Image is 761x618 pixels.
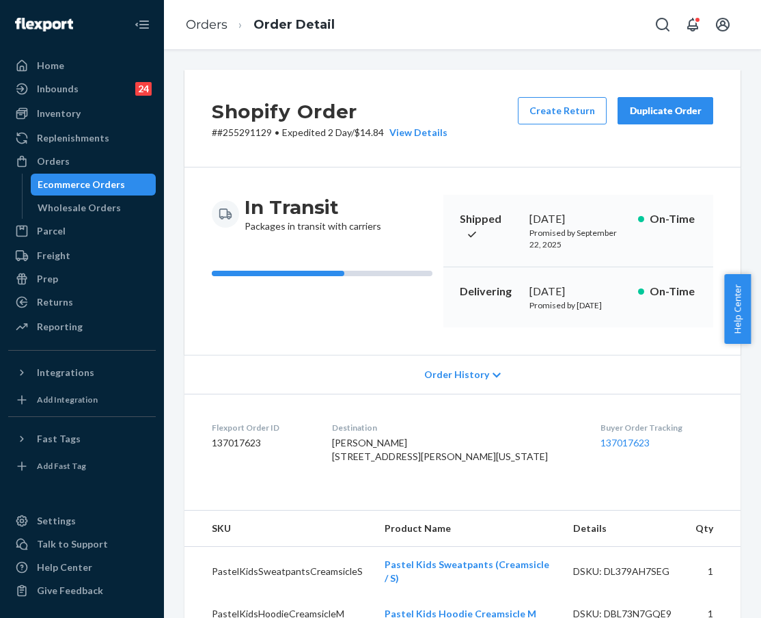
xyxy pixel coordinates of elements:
div: Parcel [37,224,66,238]
a: Freight [8,245,156,267]
button: Integrations [8,362,156,384]
div: Inventory [37,107,81,120]
a: Inbounds24 [8,78,156,100]
a: Order Detail [253,17,335,32]
button: Fast Tags [8,428,156,450]
h3: In Transit [245,195,381,219]
div: Fast Tags [37,432,81,446]
button: Create Return [518,97,607,124]
p: Shipped [460,211,518,243]
dt: Flexport Order ID [212,422,310,433]
p: # #255291129 / $14.84 [212,126,447,139]
a: Settings [8,510,156,532]
ol: breadcrumbs [175,5,346,45]
div: Reporting [37,320,83,334]
dt: Destination [332,422,579,433]
span: Expedited 2 Day [282,126,351,138]
a: Replenishments [8,127,156,149]
div: Prep [37,272,58,286]
span: Order History [424,368,489,381]
div: Packages in transit with carriers [245,195,381,233]
button: Duplicate Order [618,97,713,124]
p: On-Time [650,211,697,227]
a: Home [8,55,156,77]
a: Wholesale Orders [31,197,156,219]
div: Settings [37,514,76,528]
button: Open account menu [709,11,736,38]
a: Parcel [8,220,156,242]
button: Talk to Support [8,533,156,555]
div: Returns [37,295,73,309]
a: Orders [186,17,227,32]
h2: Shopify Order [212,97,447,126]
img: Flexport logo [15,18,73,31]
div: Freight [37,249,70,263]
a: Inventory [8,103,156,124]
div: Home [37,59,64,72]
div: Add Fast Tag [37,460,86,472]
span: [PERSON_NAME] [STREET_ADDRESS][PERSON_NAME][US_STATE] [332,437,548,462]
th: Product Name [374,511,562,547]
a: Help Center [8,556,156,578]
div: [DATE] [529,211,627,227]
div: 24 [135,82,152,96]
a: Reporting [8,316,156,338]
div: Add Integration [37,394,98,405]
button: View Details [384,126,447,139]
div: Orders [37,154,70,168]
a: Pastel Kids Sweatpants (Creamsicle / S) [385,559,549,584]
div: Help Center [37,561,92,574]
td: PastelKidsSweatpantsCreamsicleS [184,547,374,597]
button: Open notifications [679,11,706,38]
div: Duplicate Order [629,104,702,118]
a: Orders [8,150,156,172]
button: Give Feedback [8,580,156,602]
div: Talk to Support [37,537,108,551]
a: Add Integration [8,389,156,411]
button: Open Search Box [649,11,676,38]
div: Integrations [37,366,94,379]
a: Add Fast Tag [8,455,156,477]
th: SKU [184,511,374,547]
p: Delivering [460,284,518,299]
div: Give Feedback [37,584,103,597]
div: Replenishments [37,131,109,145]
a: Returns [8,291,156,313]
iframe: Find more information here [506,227,761,618]
a: Prep [8,268,156,290]
span: • [275,126,279,138]
a: Ecommerce Orders [31,174,156,196]
div: Ecommerce Orders [38,178,125,191]
div: Inbounds [37,82,79,96]
div: Wholesale Orders [38,201,121,215]
dd: 137017623 [212,436,310,450]
button: Close Navigation [128,11,156,38]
